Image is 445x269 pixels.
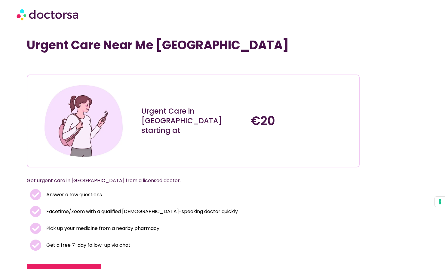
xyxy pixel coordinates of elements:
[42,80,125,162] img: Illustration depicting a young woman in a casual outfit, engaged with her smartphone. She has a p...
[27,38,360,52] h1: Urgent Care Near Me [GEOGRAPHIC_DATA]
[45,241,130,249] span: Get a free 7-day follow-up via chat
[45,191,102,199] span: Answer a few questions
[251,114,354,128] h4: €20
[45,224,159,233] span: Pick up your medicine from a nearby pharmacy
[27,176,345,185] p: Get urgent care in [GEOGRAPHIC_DATA] from a licensed doctor.
[30,61,120,69] iframe: Customer reviews powered by Trustpilot
[45,207,238,216] span: Facetime/Zoom with a qualified [DEMOGRAPHIC_DATA]-speaking doctor quickly
[435,197,445,207] button: Your consent preferences for tracking technologies
[141,106,245,135] div: Urgent Care in [GEOGRAPHIC_DATA] starting at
